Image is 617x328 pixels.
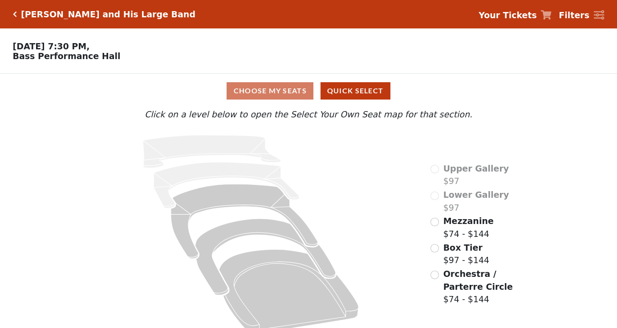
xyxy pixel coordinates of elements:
label: $97 [443,162,509,188]
span: Mezzanine [443,216,494,226]
a: Click here to go back to filters [13,11,17,17]
button: Quick Select [321,82,390,100]
p: Click on a level below to open the Select Your Own Seat map for that section. [84,108,534,121]
span: Upper Gallery [443,164,509,173]
span: Orchestra / Parterre Circle [443,269,513,292]
strong: Filters [559,10,589,20]
h5: [PERSON_NAME] and His Large Band [21,9,195,20]
span: Box Tier [443,243,483,252]
label: $74 - $144 [443,268,534,306]
label: $97 - $144 [443,241,490,267]
span: Lower Gallery [443,190,509,200]
path: Upper Gallery - Seats Available: 0 [143,135,281,168]
label: $74 - $144 [443,215,494,240]
strong: Your Tickets [479,10,537,20]
a: Filters [559,9,604,22]
label: $97 [443,188,509,214]
a: Your Tickets [479,9,552,22]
